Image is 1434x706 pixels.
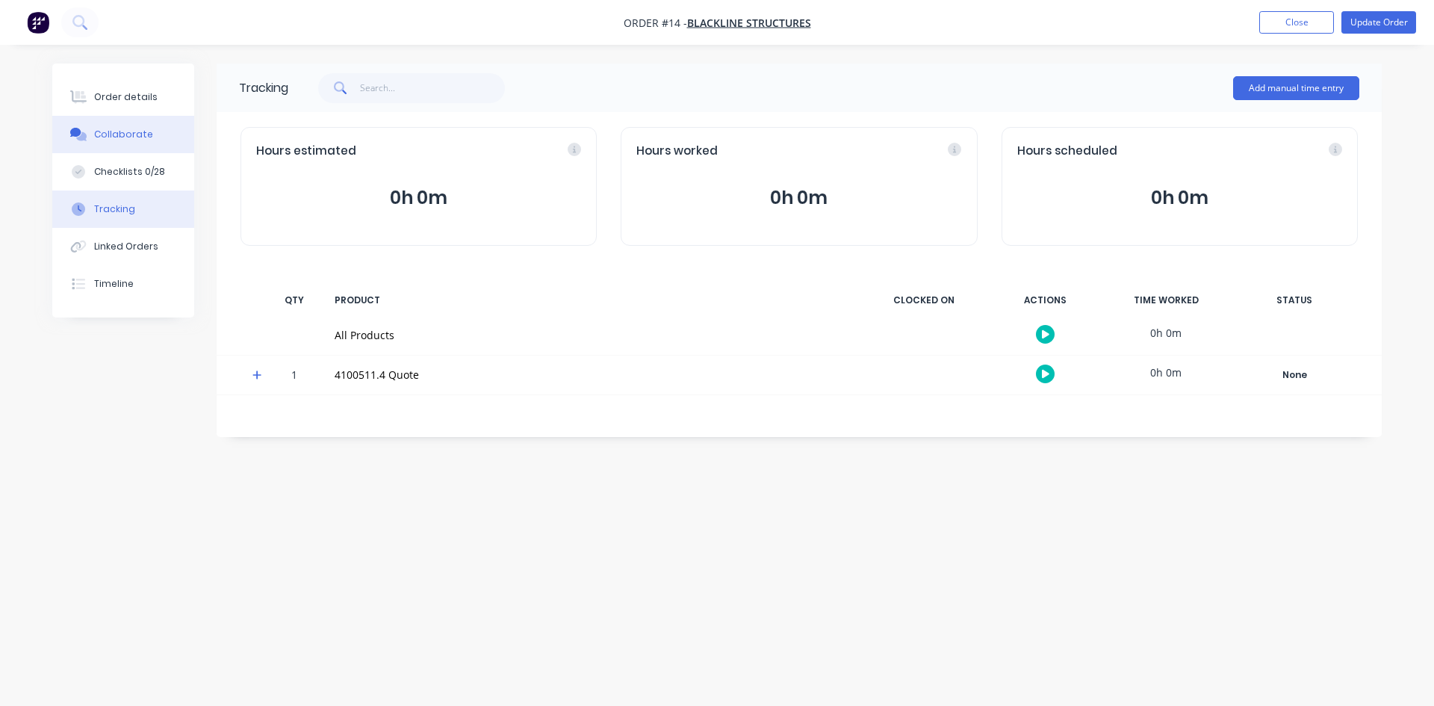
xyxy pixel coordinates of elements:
[335,367,850,383] div: 4100511.4 Quote
[335,327,850,343] div: All Products
[1110,356,1222,389] div: 0h 0m
[52,191,194,228] button: Tracking
[52,78,194,116] button: Order details
[52,265,194,303] button: Timeline
[1241,365,1348,385] div: None
[636,143,718,160] span: Hours worked
[94,240,158,253] div: Linked Orders
[1110,285,1222,316] div: TIME WORKED
[272,358,317,394] div: 1
[1233,76,1359,100] button: Add manual time entry
[272,285,317,316] div: QTY
[27,11,49,34] img: Factory
[1341,11,1416,34] button: Update Order
[52,153,194,191] button: Checklists 0/28
[256,143,356,160] span: Hours estimated
[94,202,135,216] div: Tracking
[868,285,980,316] div: CLOCKED ON
[687,16,811,30] a: Blackline Structures
[1240,365,1349,385] button: None
[624,16,687,30] span: Order #14 -
[239,79,288,97] div: Tracking
[636,184,961,212] button: 0h 0m
[1110,316,1222,350] div: 0h 0m
[94,90,158,104] div: Order details
[326,285,859,316] div: PRODUCT
[52,228,194,265] button: Linked Orders
[1017,143,1117,160] span: Hours scheduled
[52,116,194,153] button: Collaborate
[989,285,1101,316] div: ACTIONS
[94,277,134,291] div: Timeline
[256,184,581,212] button: 0h 0m
[94,165,165,179] div: Checklists 0/28
[1259,11,1334,34] button: Close
[360,73,506,103] input: Search...
[94,128,153,141] div: Collaborate
[1231,285,1358,316] div: STATUS
[1017,184,1342,212] button: 0h 0m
